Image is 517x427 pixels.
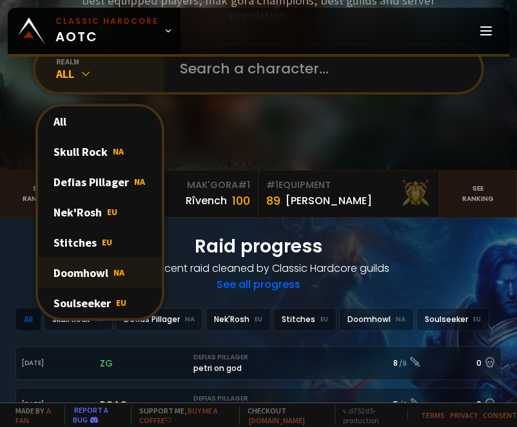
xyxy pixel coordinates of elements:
[107,206,117,218] span: EU
[450,410,478,420] a: Privacy
[73,405,108,424] a: Report a bug
[38,197,162,227] div: Nek'Rosh
[38,258,162,288] div: Doomhowl
[77,171,258,217] a: Mak'Gora#1Rîvench100
[56,66,164,81] div: All
[273,308,337,331] div: Stitches
[15,346,502,380] a: [DATE]zgpetri on godDefias Pillager8 /90
[116,297,126,308] span: EU
[15,388,502,421] a: [DATE]roaqpetri on godDefias Pillager5 /60
[115,308,203,331] div: Defias Pillager
[44,308,113,331] div: Skull Rock
[483,410,517,420] a: Consent
[38,137,162,167] div: Skull Rock
[55,15,159,27] small: Classic Hardcore
[102,236,112,248] span: EU
[38,106,162,137] div: All
[339,308,414,331] div: Doomhowl
[440,171,517,217] a: Seeranking
[416,308,489,331] div: Soulseeker
[38,288,162,318] div: Soulseeker
[15,308,41,331] div: All
[266,178,431,192] div: Equipment
[15,406,51,425] a: a fan
[113,146,124,157] span: NA
[131,406,231,425] span: Support me,
[85,178,250,192] div: Mak'Gora
[258,171,440,217] a: #1Equipment89[PERSON_NAME]
[286,193,372,209] div: [PERSON_NAME]
[232,192,250,209] div: 100
[38,227,162,258] div: Stitches
[172,46,466,92] input: Search a character...
[335,406,400,425] span: v. d752d5 - production
[15,260,502,276] h4: Most recent raid cleaned by Classic Hardcore guilds
[134,176,145,187] span: NA
[249,415,305,425] a: [DOMAIN_NAME]
[139,406,218,425] a: Buy me a coffee
[255,314,262,325] small: EU
[396,314,405,325] small: NA
[38,167,162,197] div: Defias Pillager
[8,8,180,54] a: Classic HardcoreAOTC
[185,314,195,325] small: NA
[8,406,57,425] span: Made by
[473,314,481,325] small: EU
[266,178,278,191] span: # 1
[421,410,445,420] a: Terms
[15,233,502,260] h1: Raid progress
[238,178,250,191] span: # 1
[320,314,328,325] small: EU
[113,267,124,278] span: NA
[266,192,280,209] div: 89
[55,15,159,46] span: AOTC
[239,406,327,425] span: Checkout
[217,277,300,292] a: See all progress
[206,308,271,331] div: Nek'Rosh
[56,57,164,66] div: realm
[186,193,227,209] div: Rîvench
